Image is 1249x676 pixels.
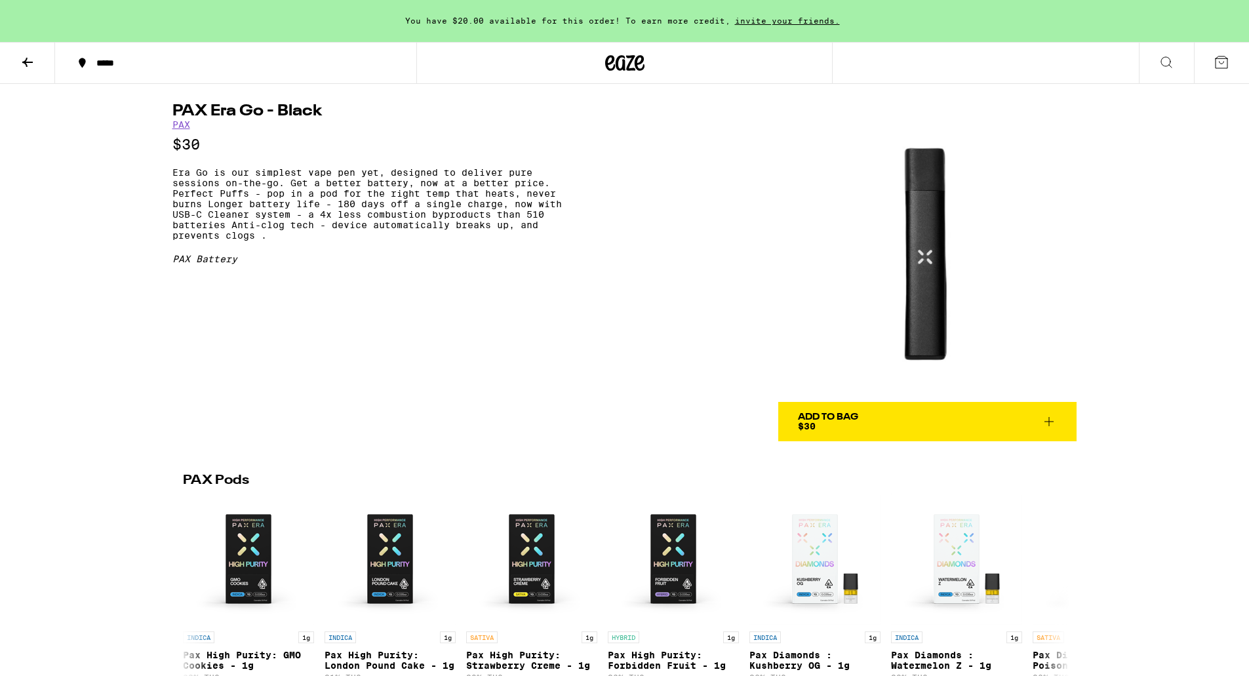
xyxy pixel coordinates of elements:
[466,650,597,671] p: Pax High Purity: Strawberry Creme - 1g
[440,631,456,643] p: 1g
[1033,631,1064,643] p: SATIVA
[608,631,639,643] p: HYBRID
[891,631,922,643] p: INDICA
[608,494,739,625] img: PAX - Pax High Purity: Forbidden Fruit - 1g
[749,650,881,671] p: Pax Diamonds : Kushberry OG - 1g
[749,494,881,625] img: PAX - Pax Diamonds : Kushberry OG - 1g
[172,254,580,264] div: PAX Battery
[325,494,456,625] img: PAX - Pax High Purity: London Pound Cake - 1g
[405,16,730,25] span: You have $20.00 available for this order! To earn more credit,
[798,412,858,422] div: Add To Bag
[183,631,214,643] p: INDICA
[891,650,1022,671] p: Pax Diamonds : Watermelon Z - 1g
[730,16,844,25] span: invite your friends.
[325,650,456,671] p: Pax High Purity: London Pound Cake - 1g
[183,494,314,625] img: PAX - Pax High Purity: GMO Cookies - 1g
[183,650,314,671] p: Pax High Purity: GMO Cookies - 1g
[172,119,190,130] a: PAX
[466,631,498,643] p: SATIVA
[466,494,597,625] img: PAX - Pax High Purity: Strawberry Creme - 1g
[778,104,1077,402] img: PAX - PAX Era Go - Black
[172,167,580,241] p: Era Go is our simplest vape pen yet, designed to deliver pure sessions on-the-go. Get a better ba...
[865,631,881,643] p: 1g
[749,631,781,643] p: INDICA
[778,402,1077,441] button: Add To Bag$30
[1033,650,1164,671] p: Pax Diamonds: Durban Poison - 1g
[1033,494,1164,625] img: PAX - Pax Diamonds: Durban Poison - 1g
[582,631,597,643] p: 1g
[298,631,314,643] p: 1g
[1006,631,1022,643] p: 1g
[891,494,1022,625] img: PAX - Pax Diamonds : Watermelon Z - 1g
[608,650,739,671] p: Pax High Purity: Forbidden Fruit - 1g
[325,631,356,643] p: INDICA
[723,631,739,643] p: 1g
[798,421,816,431] span: $30
[172,136,580,153] p: $30
[172,104,580,119] h1: PAX Era Go - Black
[183,474,1067,487] h2: PAX Pods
